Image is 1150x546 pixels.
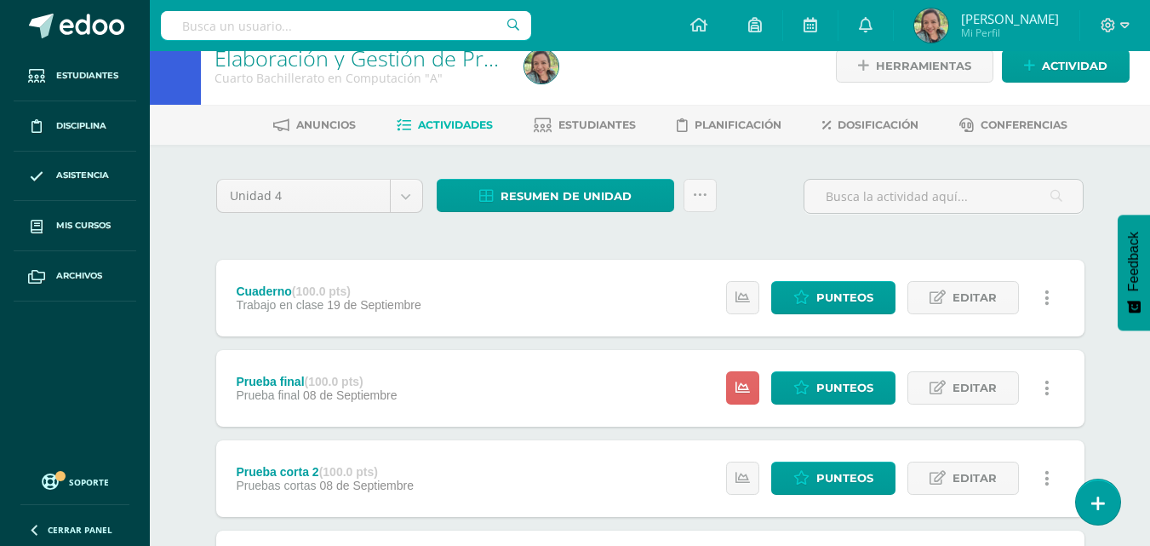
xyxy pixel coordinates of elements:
[1042,50,1107,82] span: Actividad
[1126,232,1141,291] span: Feedback
[305,375,363,388] strong: (100.0 pts)
[236,479,316,492] span: Pruebas cortas
[822,112,918,139] a: Dosificación
[236,465,414,479] div: Prueba corta 2
[981,118,1067,131] span: Conferencias
[524,49,558,83] img: 125d6587ac5afceeb0a154d7bf529833.png
[319,465,378,479] strong: (100.0 pts)
[236,298,323,312] span: Trabajo en clase
[816,463,873,494] span: Punteos
[303,388,398,402] span: 08 de Septiembre
[56,219,111,233] span: Mis cursos
[327,298,421,312] span: 19 de Septiembre
[236,284,421,298] div: Cuaderno
[437,179,674,212] a: Resumen de unidad
[695,118,781,131] span: Planificación
[838,118,918,131] span: Dosificación
[20,469,129,492] a: Soporte
[677,112,781,139] a: Planificación
[1002,49,1130,83] a: Actividad
[14,251,136,302] a: Archivos
[953,463,997,494] span: Editar
[953,372,997,404] span: Editar
[56,69,118,83] span: Estudiantes
[914,9,948,43] img: 125d6587ac5afceeb0a154d7bf529833.png
[296,118,356,131] span: Anuncios
[876,50,971,82] span: Herramientas
[816,372,873,404] span: Punteos
[816,282,873,313] span: Punteos
[56,169,109,182] span: Asistencia
[418,118,493,131] span: Actividades
[56,119,106,133] span: Disciplina
[14,51,136,101] a: Estudiantes
[215,43,558,72] a: Elaboración y Gestión de Proyectos
[14,101,136,152] a: Disciplina
[230,180,377,212] span: Unidad 4
[273,112,356,139] a: Anuncios
[534,112,636,139] a: Estudiantes
[161,11,531,40] input: Busca un usuario...
[56,269,102,283] span: Archivos
[292,284,351,298] strong: (100.0 pts)
[501,181,632,212] span: Resumen de unidad
[804,180,1083,213] input: Busca la actividad aquí...
[48,524,112,536] span: Cerrar panel
[961,10,1059,27] span: [PERSON_NAME]
[14,201,136,251] a: Mis cursos
[836,49,993,83] a: Herramientas
[771,462,895,495] a: Punteos
[558,118,636,131] span: Estudiantes
[236,388,300,402] span: Prueba final
[961,26,1059,40] span: Mi Perfil
[1118,215,1150,330] button: Feedback - Mostrar encuesta
[217,180,422,212] a: Unidad 4
[319,479,414,492] span: 08 de Septiembre
[953,282,997,313] span: Editar
[397,112,493,139] a: Actividades
[771,281,895,314] a: Punteos
[69,476,109,488] span: Soporte
[14,152,136,202] a: Asistencia
[215,46,504,70] h1: Elaboración y Gestión de Proyectos
[959,112,1067,139] a: Conferencias
[771,371,895,405] a: Punteos
[215,70,504,86] div: Cuarto Bachillerato en Computación 'A'
[236,375,397,388] div: Prueba final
